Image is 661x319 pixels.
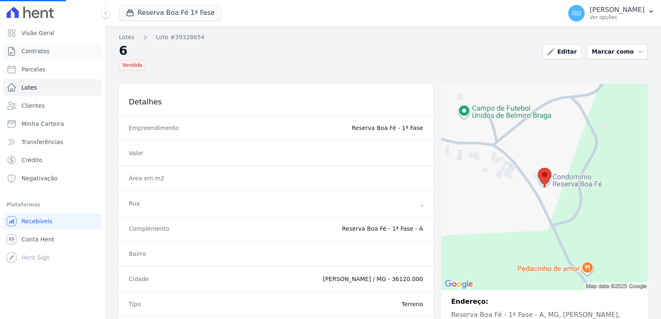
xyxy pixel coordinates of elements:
a: Clientes [3,97,102,114]
a: Visão Geral [3,25,102,41]
h3: Detalhes [129,97,227,107]
a: Contratos [3,43,102,59]
span: Visão Geral [21,29,54,37]
span: Minha Carteira [21,120,64,128]
a: Parcelas [3,61,102,78]
p: [PERSON_NAME] [590,6,644,14]
dt: Bairro [129,250,223,258]
div: Plataformas [7,200,99,210]
span: GD [572,10,581,16]
span: Crédito [21,156,43,164]
a: Editar [543,44,582,59]
span: Recebíveis [21,217,52,225]
a: Minha Carteira [3,116,102,132]
dt: Empreendimento [129,124,223,132]
p: Ver opções [590,14,644,21]
dt: Rua [129,199,223,208]
button: Reserva Boa Fé 1ª Fase [119,5,222,21]
h2: 6 [119,45,536,57]
nav: Breadcrumb [119,33,536,42]
a: Recebíveis [3,213,102,229]
dd: Terreno [229,300,423,308]
span: Contratos [21,47,50,55]
a: Transferências [3,134,102,150]
span: Transferências [21,138,63,146]
dt: Tipo [129,300,223,308]
img: staticmap [441,84,648,290]
a: Crédito [3,152,102,168]
button: Marcar como [587,44,648,59]
a: Lotes [3,79,102,96]
dd: Reserva Boa Fé - 1ª Fase - A [229,224,423,233]
dt: Complemento [129,224,223,233]
dd: Reserva Boa Fé - 1ª Fase [229,124,423,132]
dt: Cidade [129,275,223,283]
dd: , [229,199,423,208]
dt: Área em m2 [129,174,223,182]
span: Conta Hent [21,235,54,243]
span: Negativação [21,174,58,182]
span: Clientes [21,102,45,110]
a: Lotes [119,33,135,42]
p: Endereço: [451,297,638,307]
a: Negativação [3,170,102,187]
span: Vendida [119,60,145,71]
a: Lote #39328654 [156,33,205,42]
dd: [PERSON_NAME] / MG - 36120.000 [229,275,423,283]
span: Lotes [21,83,37,92]
dt: Valor [129,149,223,157]
span: Parcelas [21,65,45,73]
button: GD [PERSON_NAME] Ver opções [561,2,661,25]
a: Conta Hent [3,231,102,248]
